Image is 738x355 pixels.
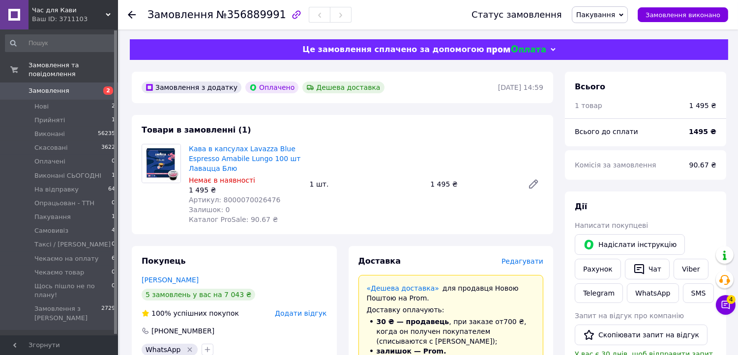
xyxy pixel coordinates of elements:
span: Замовлення виконано [646,11,720,19]
span: Замовлення [29,86,69,95]
div: Ваш ID: 3711103 [32,15,118,24]
a: «Дешева доставка» [367,284,439,292]
span: Пакування [34,213,71,221]
span: 0 [112,199,115,208]
span: 4 [727,295,736,304]
b: 1495 ₴ [689,128,716,136]
span: Нові [34,102,49,111]
span: 0 [112,282,115,300]
span: Це замовлення сплачено за допомогою [302,45,484,54]
span: Чекаємо товар [34,268,84,277]
span: Залишок: 0 [189,206,230,214]
a: Кава в капсулах Lavazza Blue Espresso Amabile Lungo 100 шт Лавацца Блю [189,145,301,172]
span: 2729 [101,304,115,322]
span: Товари в замовленні (1) [142,125,251,135]
div: [PHONE_NUMBER] [150,326,215,336]
span: Щось пішло не по плану! [34,282,112,300]
span: Таксі / [PERSON_NAME] [34,240,111,249]
span: Дії [575,202,587,211]
span: 1 [112,116,115,125]
span: 3622 [101,143,115,152]
span: 2 [112,102,115,111]
button: Чат з покупцем4 [716,295,736,315]
span: 2 [103,86,113,95]
a: Редагувати [524,174,543,194]
div: успішних покупок [142,308,239,318]
span: 0 [112,157,115,166]
div: Замовлення з додатку [142,82,241,93]
span: Час для Кави [32,6,106,15]
span: Опрацьован - ТТН [34,199,94,208]
time: [DATE] 14:59 [498,83,543,91]
div: для продавця Новою Поштою на Prom. [367,283,535,303]
span: WhatsApp [146,346,180,354]
span: 1 [112,213,115,221]
div: 1 495 ₴ [189,185,302,195]
div: 5 замовлень у вас на 7 043 ₴ [142,289,255,300]
a: [PERSON_NAME] [142,276,199,284]
span: Виконані СЬОГОДНІ [34,171,101,180]
button: Скопіювати запит на відгук [575,325,708,345]
span: Написати покупцеві [575,221,648,229]
span: Немає в наявності [189,176,255,184]
div: 1 495 ₴ [426,177,520,191]
span: 1 товар [575,102,602,109]
div: 1 шт. [306,177,427,191]
span: Каталог ProSale: 90.67 ₴ [189,216,278,223]
span: 4 [112,226,115,235]
span: Оплачені [34,157,65,166]
span: 100% [151,309,171,317]
button: SMS [683,283,714,303]
span: Редагувати [502,257,543,265]
span: Скасовані [34,143,68,152]
span: №356889991 [216,9,286,21]
img: Кава в капсулах Lavazza Blue Espresso Amabile Lungo 100 шт Лавацца Блю [142,144,180,183]
span: Пакування [576,11,615,19]
img: evopay logo [487,45,546,55]
div: Статус замовлення [472,10,562,20]
a: Viber [674,259,708,279]
li: , при заказе от 700 ₴ , когда он получен покупателем (списываются с [PERSON_NAME]); [367,317,535,346]
span: Артикул: 8000070026476 [189,196,280,204]
span: Всього [575,82,605,91]
span: Запит на відгук про компанію [575,312,684,320]
button: Замовлення виконано [638,7,728,22]
a: Telegram [575,283,623,303]
span: Виконані [34,130,65,138]
span: Самовивіз [34,226,68,235]
span: 1 [112,171,115,180]
span: Прийняті [34,116,65,125]
span: 0 [112,268,115,277]
button: Чат [625,259,670,279]
span: Доставка [358,256,401,266]
span: Комісія за замовлення [575,161,656,169]
span: Чекаємо на оплату [34,254,98,263]
span: 56235 [98,130,115,138]
div: Оплачено [245,82,298,93]
div: Доставку оплачують: [367,305,535,315]
input: Пошук [5,34,116,52]
span: 30 ₴ — продавець [377,318,449,326]
span: Всього до сплати [575,128,638,136]
span: Додати відгук [275,309,326,317]
span: Замовлення [148,9,213,21]
span: Замовлення та повідомлення [29,61,118,79]
span: Покупець [142,256,186,266]
div: Повернутися назад [128,10,136,20]
button: Надіслати інструкцію [575,234,685,255]
svg: Видалити мітку [186,346,194,354]
span: 90.67 ₴ [689,161,716,169]
span: Повідомлення [29,334,76,343]
span: 64 [108,185,115,194]
div: 1 495 ₴ [689,101,716,110]
span: 6 [112,254,115,263]
span: Замовлення з [PERSON_NAME] [34,304,101,322]
span: залишок — Prom. [377,347,446,355]
button: Рахунок [575,259,621,279]
div: Дешева доставка [302,82,384,93]
span: На відправку [34,185,79,194]
span: 0 [112,240,115,249]
a: WhatsApp [627,283,679,303]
